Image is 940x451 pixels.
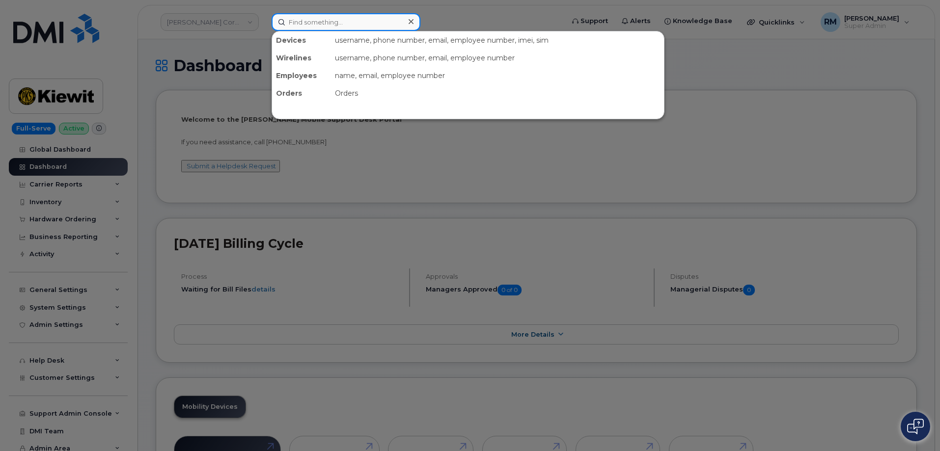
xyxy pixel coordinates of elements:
div: name, email, employee number [331,67,664,84]
img: Open chat [907,419,924,434]
div: Wirelines [272,49,331,67]
div: username, phone number, email, employee number, imei, sim [331,31,664,49]
div: username, phone number, email, employee number [331,49,664,67]
div: Orders [272,84,331,102]
div: Orders [331,84,664,102]
div: Employees [272,67,331,84]
div: Devices [272,31,331,49]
